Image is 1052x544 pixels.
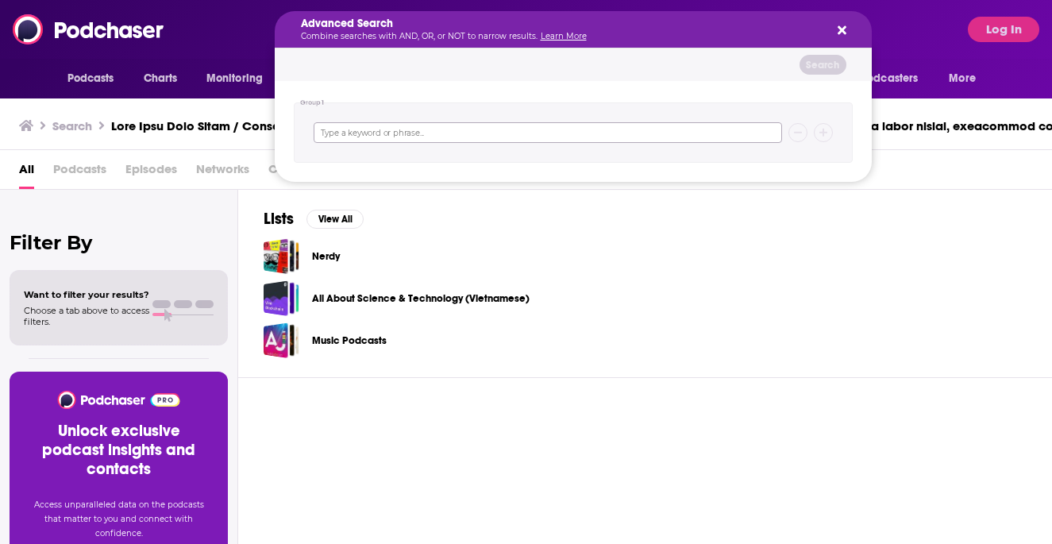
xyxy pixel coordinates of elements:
[29,422,209,479] h3: Unlock exclusive podcast insights and contacts
[541,31,587,41] a: Learn More
[949,68,976,90] span: More
[67,68,114,90] span: Podcasts
[13,14,165,44] img: Podchaser - Follow, Share and Rate Podcasts
[312,332,387,349] a: Music Podcasts
[196,156,249,189] span: Networks
[264,322,299,358] a: Music Podcasts
[275,11,872,48] div: Search podcasts, credits, & more...
[800,55,846,75] button: Search
[264,280,299,316] a: All About Science & Technology (Vietnamese)
[53,156,106,189] span: Podcasts
[195,64,283,94] button: open menu
[312,248,340,265] a: Nerdy
[968,17,1039,42] button: Log In
[52,118,92,133] h3: Search
[24,289,149,300] span: Want to filter your results?
[133,64,187,94] a: Charts
[312,290,530,307] a: All About Science & Technology (Vietnamese)
[56,391,181,409] img: Podchaser - Follow, Share and Rate Podcasts
[314,122,782,143] input: Type a keyword or phrase...
[125,156,177,189] span: Episodes
[300,99,325,106] h4: Group 1
[29,498,209,541] p: Access unparalleled data on the podcasts that matter to you and connect with confidence.
[264,238,299,274] a: Nerdy
[19,156,34,189] a: All
[264,209,294,229] h2: Lists
[24,305,149,327] span: Choose a tab above to access filters.
[206,68,263,90] span: Monitoring
[10,231,228,254] h2: Filter By
[842,68,919,90] span: For Podcasters
[938,64,996,94] button: open menu
[56,64,135,94] button: open menu
[301,18,820,29] h5: Advanced Search
[144,68,178,90] span: Charts
[832,64,942,94] button: open menu
[306,210,364,229] button: View All
[268,156,310,189] span: Credits
[301,33,820,41] p: Combine searches with AND, OR, or NOT to narrow results.
[264,209,364,229] a: ListsView All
